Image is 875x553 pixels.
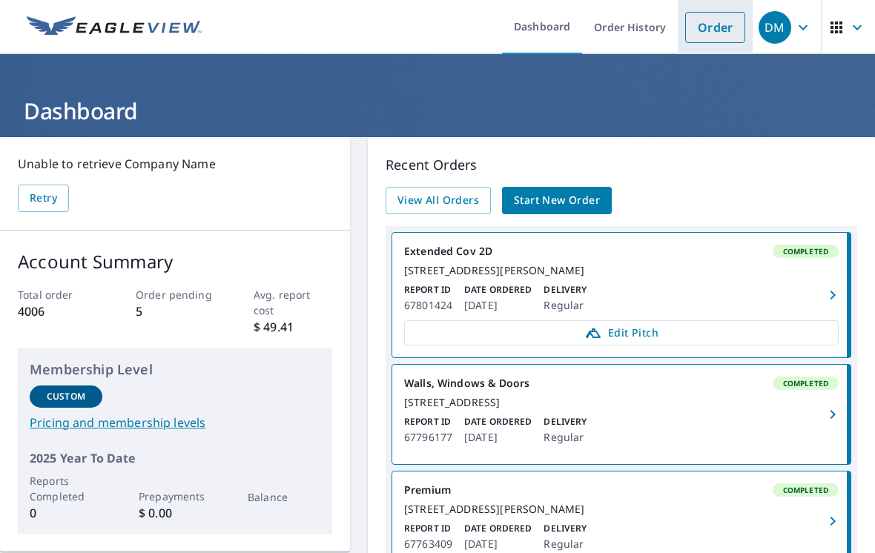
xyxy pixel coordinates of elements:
p: Regular [544,297,587,314]
a: Extended Cov 2DCompleted[STREET_ADDRESS][PERSON_NAME]Report ID67801424Date Ordered[DATE]DeliveryR... [392,233,851,357]
div: [STREET_ADDRESS][PERSON_NAME] [404,503,839,516]
p: $ 49.41 [254,318,332,336]
p: Membership Level [30,360,320,380]
span: Completed [774,378,837,388]
p: Date Ordered [464,415,532,428]
div: DM [759,11,791,44]
p: Delivery [544,415,587,428]
p: Recent Orders [386,155,857,175]
a: Order [685,12,745,43]
p: [DATE] [464,535,532,553]
a: View All Orders [386,187,491,214]
p: Regular [544,535,587,553]
h1: Dashboard [18,96,857,126]
button: Retry [18,185,69,212]
p: Avg. report cost [254,287,332,318]
div: Extended Cov 2D [404,245,839,258]
p: Unable to retrieve Company Name [18,155,332,173]
p: 4006 [18,302,96,320]
p: Prepayments [139,489,211,504]
p: Balance [248,489,320,505]
span: View All Orders [397,191,479,210]
span: Completed [774,246,837,256]
p: [DATE] [464,428,532,446]
p: Regular [544,428,587,446]
p: [DATE] [464,297,532,314]
p: Report ID [404,522,452,535]
p: Report ID [404,415,452,428]
p: Delivery [544,283,587,297]
span: Completed [774,485,837,495]
p: Report ID [404,283,452,297]
p: $ 0.00 [139,504,211,522]
div: Premium [404,483,839,497]
p: 2025 Year To Date [30,449,320,467]
a: Walls, Windows & DoorsCompleted[STREET_ADDRESS]Report ID67796177Date Ordered[DATE]DeliveryRegular [392,365,851,464]
div: [STREET_ADDRESS][PERSON_NAME] [404,264,839,277]
p: Custom [47,390,85,403]
p: Reports Completed [30,473,102,504]
p: Date Ordered [464,522,532,535]
p: Total order [18,287,96,302]
p: 67796177 [404,428,452,446]
p: Delivery [544,522,587,535]
p: Date Ordered [464,283,532,297]
p: 67763409 [404,535,452,553]
p: Account Summary [18,248,332,275]
a: Start New Order [502,187,612,214]
p: Order pending [136,287,214,302]
p: 5 [136,302,214,320]
p: 0 [30,504,102,522]
div: [STREET_ADDRESS] [404,396,839,409]
div: Walls, Windows & Doors [404,377,839,390]
a: Pricing and membership levels [30,414,320,431]
img: EV Logo [27,16,202,39]
p: 67801424 [404,297,452,314]
span: Start New Order [514,191,600,210]
a: Edit Pitch [404,320,839,345]
span: Edit Pitch [414,324,829,342]
span: Retry [30,189,57,208]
